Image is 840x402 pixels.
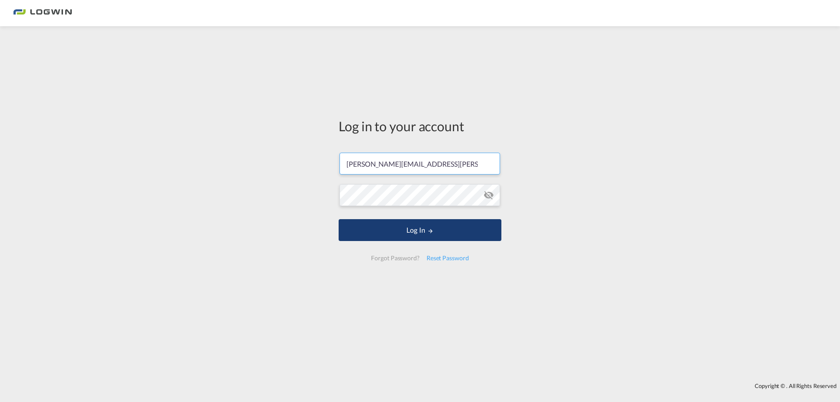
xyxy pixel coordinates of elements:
div: Reset Password [423,250,472,266]
div: Log in to your account [339,117,501,135]
div: Forgot Password? [367,250,423,266]
img: bc73a0e0d8c111efacd525e4c8ad7d32.png [13,3,72,23]
button: LOGIN [339,219,501,241]
input: Enter email/phone number [339,153,500,175]
md-icon: icon-eye-off [483,190,494,200]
